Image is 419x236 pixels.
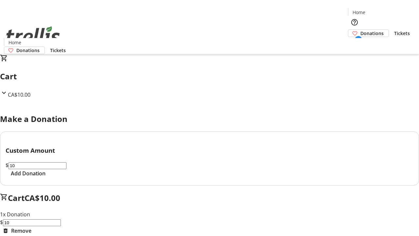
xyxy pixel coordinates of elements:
h3: Custom Amount [6,146,413,155]
button: Help [348,16,361,29]
input: Donation Amount [9,162,66,169]
button: Cart [348,37,361,50]
span: Tickets [50,47,66,54]
span: $ [6,162,9,169]
span: Tickets [394,30,410,37]
span: CA$10.00 [25,192,60,203]
span: Home [9,39,21,46]
a: Home [4,39,25,46]
span: Donations [360,30,384,37]
span: Donations [16,47,40,54]
a: Tickets [389,30,415,37]
input: Donation Amount [3,219,61,226]
a: Donations [348,29,389,37]
span: Home [353,9,365,16]
span: CA$10.00 [8,91,30,98]
img: Orient E2E Organization Yz5iQONa3s's Logo [4,19,62,52]
a: Home [348,9,369,16]
span: Add Donation [11,169,46,177]
a: Tickets [45,47,71,54]
span: Remove [11,227,31,235]
button: Add Donation [6,169,51,177]
a: Donations [4,47,45,54]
